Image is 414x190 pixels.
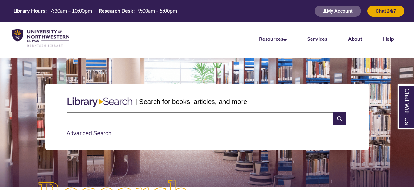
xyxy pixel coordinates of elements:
[11,7,180,15] a: Hours Today
[12,29,69,47] img: UNWSP Library Logo
[64,95,136,110] img: Libary Search
[50,7,92,14] span: 7:30am – 10:00pm
[333,112,346,125] i: Search
[11,7,180,14] table: Hours Today
[367,8,404,14] a: Chat 24/7
[367,6,404,17] button: Chat 24/7
[315,6,361,17] button: My Account
[136,96,247,106] p: | Search for books, articles, and more
[307,36,327,42] a: Services
[348,36,362,42] a: About
[138,7,177,14] span: 9:00am – 5:00pm
[96,7,136,14] th: Research Desk:
[67,130,112,137] a: Advanced Search
[259,36,287,42] a: Resources
[315,8,361,14] a: My Account
[383,36,394,42] a: Help
[11,7,48,14] th: Library Hours:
